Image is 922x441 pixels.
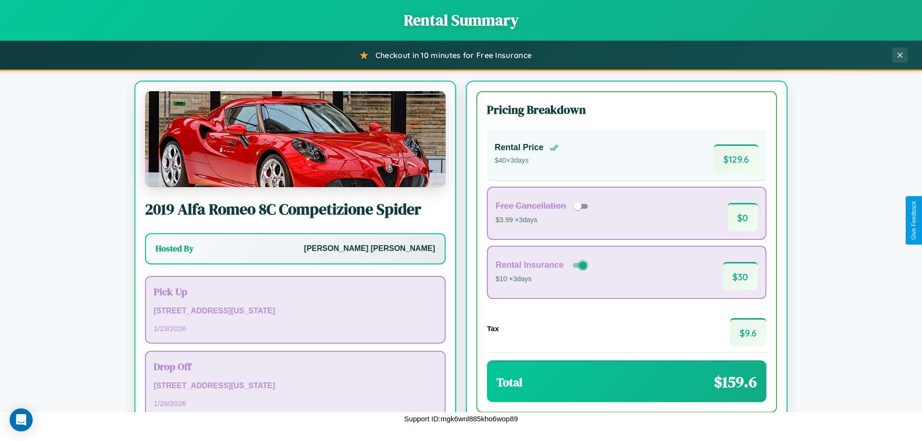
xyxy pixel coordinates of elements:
[496,273,589,286] p: $10 × 3 days
[487,102,766,118] h3: Pricing Breakdown
[496,260,564,270] h4: Rental Insurance
[714,144,759,173] span: $ 129.6
[730,318,766,346] span: $ 9.6
[723,262,758,290] span: $ 30
[156,243,194,254] h3: Hosted By
[145,199,446,220] h2: 2019 Alfa Romeo 8C Competizione Spider
[376,50,532,60] span: Checkout in 10 minutes for Free Insurance
[10,10,912,31] h1: Rental Summary
[154,304,437,318] p: [STREET_ADDRESS][US_STATE]
[714,371,757,393] span: $ 159.6
[495,155,559,167] p: $ 40 × 3 days
[910,201,917,240] div: Give Feedback
[154,397,437,410] p: 1 / 26 / 2026
[496,214,591,226] p: $3.99 × 3 days
[495,143,544,153] h4: Rental Price
[404,412,518,425] p: Support ID: mgk6wnl885kho6wop89
[728,203,758,231] span: $ 0
[487,324,499,333] h4: Tax
[496,201,566,211] h4: Free Cancellation
[497,374,522,390] h3: Total
[154,322,437,335] p: 1 / 23 / 2026
[10,408,33,431] div: Open Intercom Messenger
[154,285,437,298] h3: Pick Up
[154,359,437,373] h3: Drop Off
[304,242,435,256] p: [PERSON_NAME] [PERSON_NAME]
[154,379,437,393] p: [STREET_ADDRESS][US_STATE]
[145,91,446,187] img: Alfa Romeo 8C Competizione Spider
